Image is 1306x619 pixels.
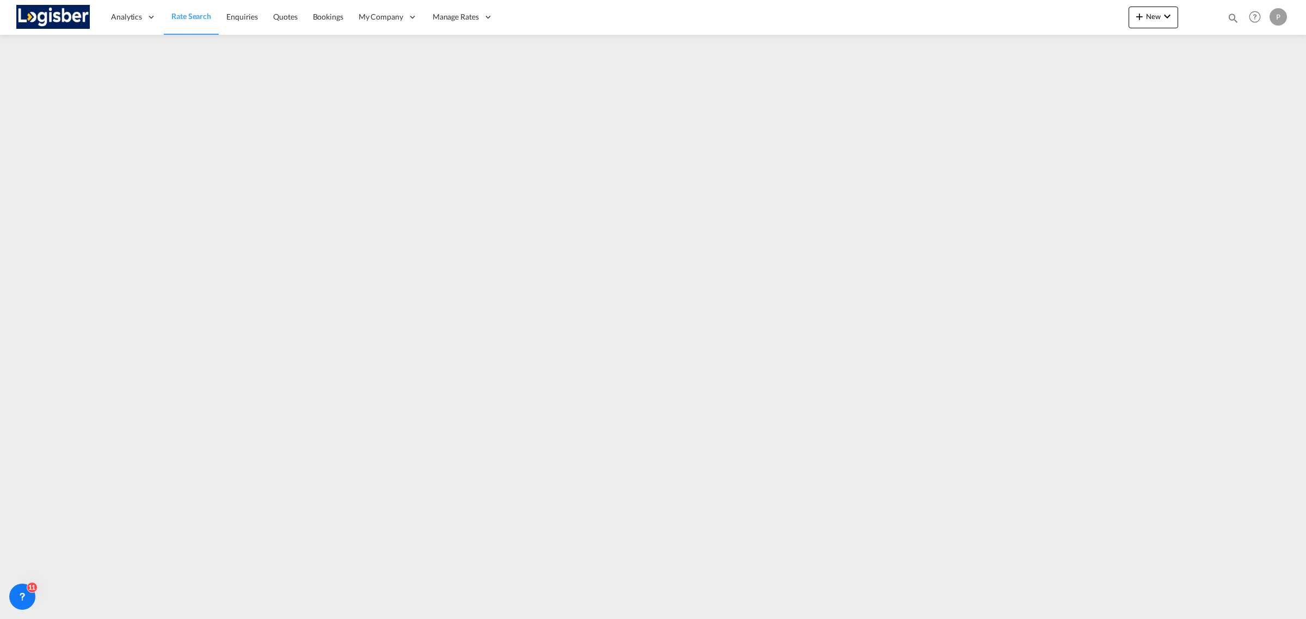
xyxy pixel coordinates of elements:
[359,11,403,22] span: My Company
[171,11,211,21] span: Rate Search
[16,5,90,29] img: d7a75e507efd11eebffa5922d020a472.png
[1270,8,1287,26] div: P
[1129,7,1178,28] button: icon-plus 400-fgNewicon-chevron-down
[273,12,297,21] span: Quotes
[226,12,258,21] span: Enquiries
[1227,12,1239,24] md-icon: icon-magnify
[313,12,343,21] span: Bookings
[1161,10,1174,23] md-icon: icon-chevron-down
[1133,10,1146,23] md-icon: icon-plus 400-fg
[1246,8,1270,27] div: Help
[111,11,142,22] span: Analytics
[1133,12,1174,21] span: New
[433,11,479,22] span: Manage Rates
[1246,8,1264,26] span: Help
[1227,12,1239,28] div: icon-magnify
